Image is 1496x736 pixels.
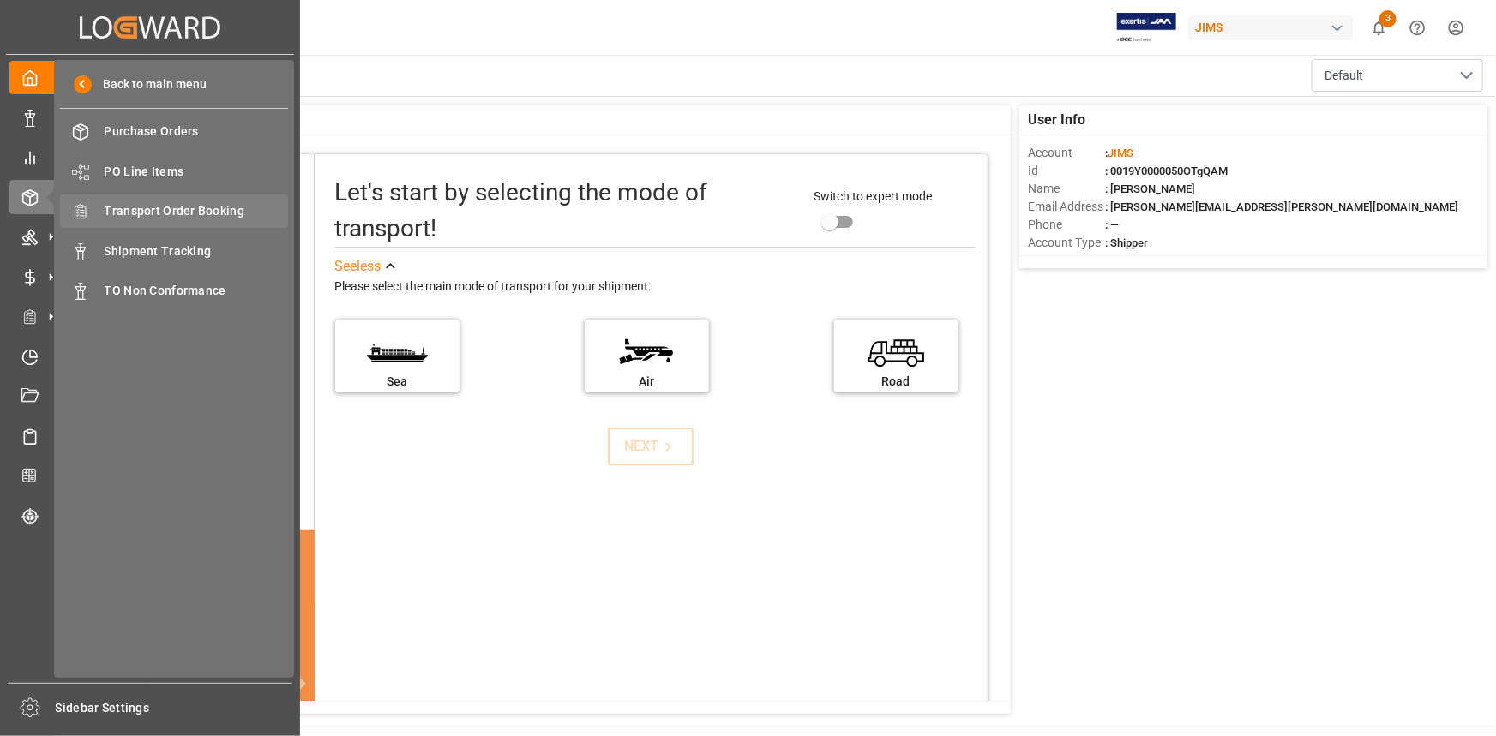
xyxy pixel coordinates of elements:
[60,194,288,228] a: Transport Order Booking
[1108,147,1133,159] span: JIMS
[1188,11,1360,44] button: JIMS
[9,380,291,413] a: Document Management
[9,499,291,532] a: Tracking Shipment
[60,115,288,148] a: Purchase Orders
[1105,165,1228,177] span: : 0019Y0000050OTgQAM
[335,256,382,277] div: See less
[1028,198,1105,216] span: Email Address
[1028,180,1105,198] span: Name
[1105,218,1119,231] span: : —
[814,189,932,203] span: Switch to expert mode
[625,436,677,457] div: NEXT
[1028,110,1085,130] span: User Info
[60,274,288,308] a: TO Non Conformance
[105,163,289,181] span: PO Line Items
[1105,200,1458,213] span: : [PERSON_NAME][EMAIL_ADDRESS][PERSON_NAME][DOMAIN_NAME]
[1117,13,1176,43] img: Exertis%20JAM%20-%20Email%20Logo.jpg_1722504956.jpg
[56,699,293,717] span: Sidebar Settings
[105,123,289,141] span: Purchase Orders
[593,373,700,391] div: Air
[1360,9,1398,47] button: show 3 new notifications
[1312,59,1483,92] button: open menu
[1028,234,1105,252] span: Account Type
[335,175,797,247] div: Let's start by selecting the mode of transport!
[92,75,207,93] span: Back to main menu
[1188,15,1353,40] div: JIMS
[1105,236,1148,249] span: : Shipper
[105,282,289,300] span: TO Non Conformance
[105,202,289,220] span: Transport Order Booking
[60,154,288,188] a: PO Line Items
[9,339,291,373] a: Timeslot Management V2
[843,373,950,391] div: Road
[9,459,291,493] a: CO2 Calculator
[60,234,288,267] a: Shipment Tracking
[1105,147,1133,159] span: :
[344,373,451,391] div: Sea
[9,419,291,452] a: Sailing Schedules
[9,141,291,174] a: My Reports
[9,61,291,94] a: My Cockpit
[1398,9,1437,47] button: Help Center
[1028,162,1105,180] span: Id
[1379,10,1397,27] span: 3
[1105,183,1195,195] span: : [PERSON_NAME]
[1028,144,1105,162] span: Account
[1325,67,1363,85] span: Default
[335,277,976,297] div: Please select the main mode of transport for your shipment.
[1028,216,1105,234] span: Phone
[105,242,289,260] span: Shipment Tracking
[9,100,291,134] a: Data Management
[608,428,694,465] button: NEXT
